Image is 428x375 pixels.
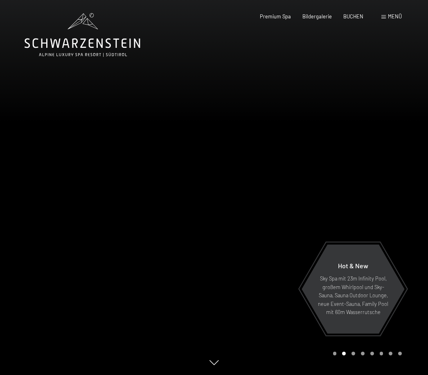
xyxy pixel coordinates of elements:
[330,352,402,355] div: Carousel Pagination
[301,244,405,334] a: Hot & New Sky Spa mit 23m Infinity Pool, großem Whirlpool und Sky-Sauna, Sauna Outdoor Lounge, ne...
[260,13,291,20] a: Premium Spa
[343,13,363,20] a: BUCHEN
[318,274,389,316] p: Sky Spa mit 23m Infinity Pool, großem Whirlpool und Sky-Sauna, Sauna Outdoor Lounge, neue Event-S...
[361,352,365,355] div: Carousel Page 4
[351,352,355,355] div: Carousel Page 3
[342,352,346,355] div: Carousel Page 2 (Current Slide)
[302,13,332,20] a: Bildergalerie
[338,262,368,269] span: Hot & New
[398,352,402,355] div: Carousel Page 8
[370,352,374,355] div: Carousel Page 5
[388,13,402,20] span: Menü
[333,352,337,355] div: Carousel Page 1
[389,352,392,355] div: Carousel Page 7
[380,352,383,355] div: Carousel Page 6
